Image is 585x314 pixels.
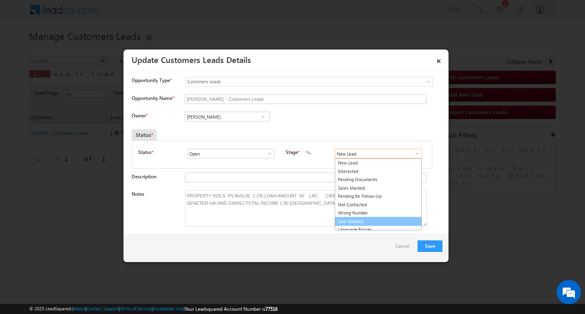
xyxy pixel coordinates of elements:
[14,43,34,53] img: d_60004797649_company_0_60004797649
[138,149,152,156] label: Status
[185,306,277,312] span: Your Leadsquared Account Number is
[132,54,251,65] a: Update Customers Leads Details
[11,75,148,243] textarea: Type your message and hit 'Enter'
[132,191,144,197] label: Notes
[262,149,273,158] a: Show All Items
[335,149,422,158] input: Type to Search
[132,95,174,101] label: Opportunity Name
[185,112,270,121] input: Type to Search
[432,52,446,67] a: ×
[42,43,136,53] div: Chat with us now
[286,149,298,156] label: Stage
[335,201,421,209] a: Not Contacted
[335,184,421,193] a: Sales Marked
[410,149,420,158] a: Show All Items
[395,240,414,256] a: Cancel
[258,113,268,121] a: Show All Items
[335,209,421,217] a: Wrong Number
[335,167,421,176] a: Interested
[29,305,277,313] span: © 2025 LeadSquared | | | | |
[335,192,421,201] a: Pending for Follow-Up
[335,159,421,167] a: New Lead
[335,175,421,184] a: Pending Documents
[132,113,147,119] label: Owner
[87,306,119,311] a: Contact Support
[132,129,157,141] div: Status
[185,78,400,85] span: Customers Leads
[335,217,422,226] a: Sale Marked
[153,306,184,311] a: Acceptable Use
[120,306,152,311] a: Terms of Service
[132,77,170,84] span: Opportunity Type
[187,149,275,158] input: Type to Search
[335,225,421,234] a: Language Barrier
[265,306,277,312] span: 77516
[74,306,85,311] a: About
[185,77,433,87] a: Customers Leads
[132,173,156,180] label: Description
[110,250,147,261] em: Start Chat
[418,240,442,252] button: Save
[133,4,153,24] div: Minimize live chat window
